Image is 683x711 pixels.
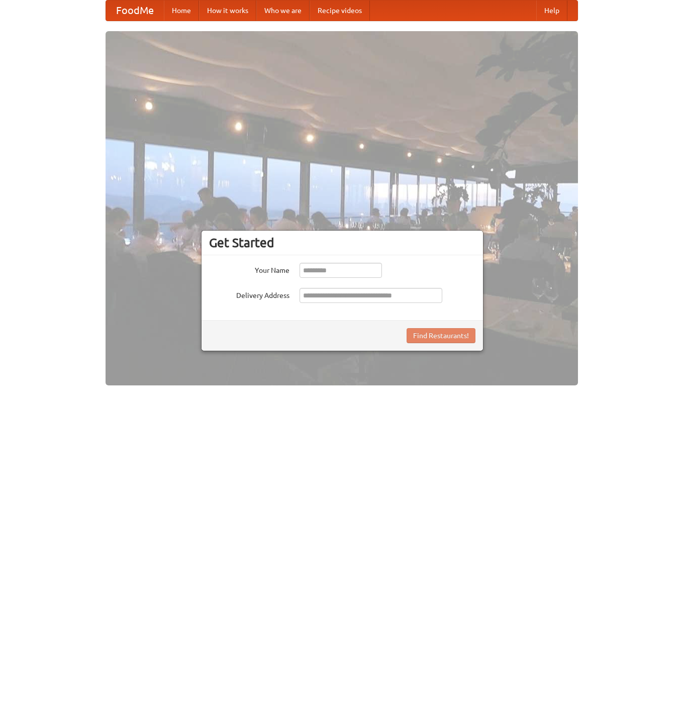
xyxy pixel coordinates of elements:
[536,1,567,21] a: Help
[310,1,370,21] a: Recipe videos
[256,1,310,21] a: Who we are
[209,263,289,275] label: Your Name
[199,1,256,21] a: How it works
[209,288,289,300] label: Delivery Address
[209,235,475,250] h3: Get Started
[407,328,475,343] button: Find Restaurants!
[164,1,199,21] a: Home
[106,1,164,21] a: FoodMe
